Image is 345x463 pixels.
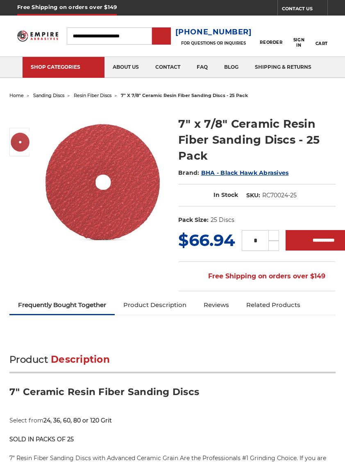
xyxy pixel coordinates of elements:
strong: SOLD IN PACKS OF 25 [9,436,74,443]
a: CONTACT US [282,4,327,16]
a: Related Products [238,296,309,314]
a: [PHONE_NUMBER] [175,26,252,38]
a: shipping & returns [247,57,320,78]
h1: 7" x 7/8" Ceramic Resin Fiber Sanding Discs - 25 Pack [178,116,336,164]
a: Frequently Bought Together [9,296,115,314]
dt: SKU: [246,191,260,200]
a: Reorder [260,27,282,45]
span: Brand: [178,169,200,176]
dt: Pack Size: [178,216,209,224]
img: 7 inch ceramic resin fiber disc [39,119,167,246]
a: resin fiber discs [74,93,111,98]
span: 24, 36, 60, 80 or 120 Grit [43,417,112,424]
span: Product [9,354,48,365]
h3: 7" Ceramic Resin Fiber Sanding Discs [9,386,336,404]
a: Product Description [115,296,195,314]
a: Reviews [195,296,238,314]
div: SHOP CATEGORIES [31,64,96,70]
a: Cart [315,24,328,47]
span: Cart [315,41,328,46]
a: contact [147,57,188,78]
span: $66.94 [178,230,235,250]
p: FOR QUESTIONS OR INQUIRIES [175,41,252,46]
a: home [9,93,24,98]
a: sanding discs [33,93,64,98]
img: 7 inch ceramic resin fiber disc [10,132,30,152]
span: Free Shipping on orders over $149 [188,268,325,285]
span: In Stock [213,191,238,199]
p: Select from [9,416,336,425]
a: BHA - Black Hawk Abrasives [201,169,289,176]
span: Description [51,354,110,365]
dd: RC70024-25 [262,191,297,200]
a: about us [104,57,147,78]
span: Reorder [260,40,282,45]
a: blog [216,57,247,78]
span: 7" x 7/8" ceramic resin fiber sanding discs - 25 pack [121,93,248,98]
dd: 25 Discs [211,216,234,224]
input: Submit [153,28,170,45]
a: faq [188,57,216,78]
span: Sign In [293,37,304,48]
img: Empire Abrasives [17,28,58,44]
